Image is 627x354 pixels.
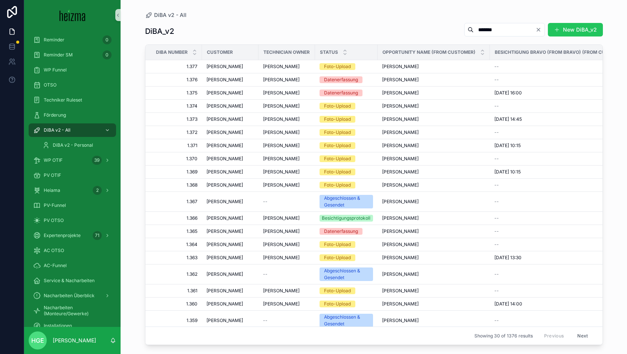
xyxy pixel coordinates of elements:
a: [PERSON_NAME] [263,77,310,83]
a: [PERSON_NAME] [382,116,485,122]
div: 39 [92,156,102,165]
a: AC OTSO [29,244,116,257]
div: Datenerfassung [324,228,358,235]
a: 1.376 [154,77,197,83]
div: Abgeschlossen & Gesendet [324,314,369,327]
div: Foto-Upload [324,169,351,175]
span: [PERSON_NAME] [206,90,243,96]
a: [PERSON_NAME] [263,255,310,261]
span: [PERSON_NAME] [382,271,419,277]
span: [PERSON_NAME] [206,156,243,162]
a: [PERSON_NAME] [263,228,310,234]
span: 1.371 [154,143,197,149]
span: [PERSON_NAME] [206,103,243,109]
a: Foto-Upload [320,116,373,123]
a: DiBA v2 - All [29,123,116,137]
p: [PERSON_NAME] [53,337,96,344]
span: [DATE] 16:00 [494,90,522,96]
span: -- [494,215,499,221]
div: Abgeschlossen & Gesendet [324,267,369,281]
a: Foto-Upload [320,169,373,175]
a: 1.374 [154,103,197,109]
span: -- [494,228,499,234]
span: [PERSON_NAME] [382,318,419,324]
span: -- [494,77,499,83]
a: Besichtigungsprotokoll [320,215,373,222]
a: Foto-Upload [320,63,373,70]
span: Förderung [44,112,66,118]
span: [PERSON_NAME] [263,64,300,70]
a: 1.367 [154,199,197,205]
span: [DATE] 14:45 [494,116,522,122]
div: Foto-Upload [324,142,351,149]
a: New DiBA_v2 [548,23,603,36]
span: [PERSON_NAME] [263,169,300,175]
span: AC OTSO [44,248,64,254]
a: Foto-Upload [320,129,373,136]
a: [PERSON_NAME] [263,242,310,248]
span: [PERSON_NAME] [206,255,243,261]
a: Abgeschlossen & Gesendet [320,195,373,208]
a: [PERSON_NAME] [206,116,254,122]
span: [PERSON_NAME] [263,116,300,122]
span: [PERSON_NAME] [263,90,300,96]
a: 1.366 [154,215,197,221]
a: Installationen [29,319,116,333]
a: Datenerfassung [320,90,373,96]
a: 1.365 [154,228,197,234]
a: AC-Funnel [29,259,116,272]
span: [PERSON_NAME] [206,169,243,175]
a: [PERSON_NAME] [382,77,485,83]
a: [PERSON_NAME] [263,103,310,109]
a: [PERSON_NAME] [206,169,254,175]
span: [PERSON_NAME] [206,116,243,122]
a: Foto-Upload [320,241,373,248]
a: Foto-Upload [320,254,373,261]
div: Foto-Upload [324,287,351,294]
a: Foto-Upload [320,182,373,188]
span: Reminder [44,37,64,43]
span: Heiama [44,187,60,193]
span: -- [494,242,499,248]
span: [PERSON_NAME] [382,103,419,109]
a: [PERSON_NAME] [382,242,485,248]
a: [PERSON_NAME] [206,143,254,149]
a: [PERSON_NAME] [206,228,254,234]
span: [PERSON_NAME] [206,215,243,221]
span: 1.370 [154,156,197,162]
a: 1.361 [154,288,197,294]
a: WP OTIF39 [29,153,116,167]
span: [PERSON_NAME] [382,215,419,221]
a: [PERSON_NAME] [206,255,254,261]
div: Foto-Upload [324,182,351,188]
a: 1.368 [154,182,197,188]
a: 1.372 [154,129,197,135]
a: Service & Nacharbeiten [29,274,116,287]
a: OTSO [29,78,116,92]
a: WP Funnel [29,63,116,77]
a: [PERSON_NAME] [382,103,485,109]
a: [PERSON_NAME] [263,116,310,122]
a: [PERSON_NAME] [206,77,254,83]
button: Next [572,330,593,342]
a: [PERSON_NAME] [206,129,254,135]
a: 1.375 [154,90,197,96]
a: Datenerfassung [320,76,373,83]
span: WP Funnel [44,67,67,73]
img: App logo [60,9,86,21]
a: 1.369 [154,169,197,175]
a: 1.360 [154,301,197,307]
a: -- [263,199,310,205]
span: [DATE] 14:00 [494,301,522,307]
span: -- [494,288,499,294]
span: DiBA v2 - All [44,127,70,133]
div: 2 [93,186,102,195]
a: [PERSON_NAME] [206,301,254,307]
span: [PERSON_NAME] [206,129,243,135]
a: 1.362 [154,271,197,277]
